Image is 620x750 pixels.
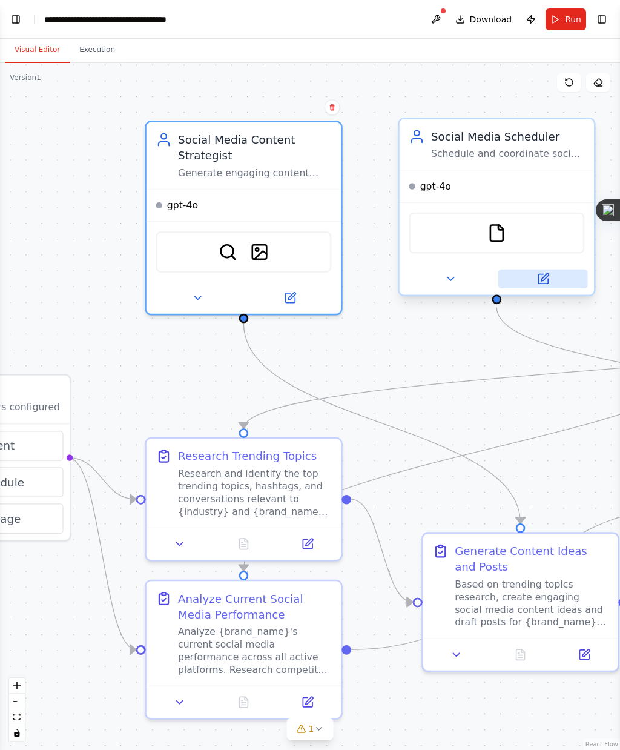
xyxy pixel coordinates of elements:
div: Generate Content Ideas and Posts [455,543,608,575]
button: No output available [210,692,277,711]
button: Visual Editor [5,38,70,63]
div: Generate engaging content ideas and create compelling social media posts based on trending topics... [178,167,331,179]
button: 1 [287,718,334,740]
div: Research and identify the top trending topics, hashtags, and conversations relevant to {industry}... [178,467,331,518]
nav: breadcrumb [44,13,180,25]
button: No output available [210,534,277,553]
span: 1 [309,723,314,735]
button: Open in side panel [280,692,335,711]
button: Run [546,8,586,30]
button: No output available [487,645,554,664]
div: Based on trending topics research, create engaging social media content ideas and draft posts for... [455,578,608,629]
g: Edge from triggers to 550ac7f7-a303-4493-9318-a83813c9ec11 [68,450,136,657]
button: toggle interactivity [9,725,25,741]
div: Research Trending TopicsResearch and identify the top trending topics, hashtags, and conversation... [145,437,343,562]
button: Execution [70,38,125,63]
div: Analyze Current Social Media Performance [178,591,331,622]
img: SerperDevTool [219,242,237,261]
button: fit view [9,709,25,725]
div: React Flow controls [9,678,25,741]
button: zoom in [9,678,25,694]
img: FileReadTool [487,224,506,242]
button: Delete node [325,99,340,115]
g: Edge from da0a104d-8b0c-4bf2-99b1-4b2aa5396942 to c6ae9e26-6dac-40f8-82be-e5373a6ddb58 [351,491,413,610]
span: Download [470,13,512,25]
div: Analyze {brand_name}'s current social media performance across all active platforms. Research com... [178,625,331,676]
span: gpt-4o [167,199,198,211]
div: Social Media Content Strategist [178,131,331,163]
div: Social Media SchedulerSchedule and coordinate social media content publishing across multiple pla... [398,121,596,299]
span: Run [565,13,581,25]
div: Generate Content Ideas and PostsBased on trending topics research, create engaging social media c... [421,532,619,672]
div: Social Media Content StrategistGenerate engaging content ideas and create compelling social media... [145,121,343,315]
button: Open in side panel [557,645,612,664]
div: Social Media Scheduler [431,128,584,144]
g: Edge from ac021707-d9c2-44c0-b4fd-52ceb3c1043b to c6ae9e26-6dac-40f8-82be-e5373a6ddb58 [236,323,528,523]
div: Analyze Current Social Media PerformanceAnalyze {brand_name}'s current social media performance a... [145,580,343,720]
span: gpt-4o [420,180,451,193]
button: Download [450,8,517,30]
div: Research Trending Topics [178,448,317,464]
a: React Flow attribution [585,741,618,748]
button: Open in side panel [245,288,335,307]
div: Version 1 [10,73,41,82]
div: Schedule and coordinate social media content publishing across multiple platforms including Twitt... [431,148,584,161]
button: zoom out [9,694,25,709]
img: DallETool [250,242,269,261]
button: Open in side panel [498,270,588,288]
button: Show right sidebar [593,11,610,28]
button: Open in side panel [280,534,335,553]
button: Show left sidebar [7,11,24,28]
g: Edge from triggers to da0a104d-8b0c-4bf2-99b1-4b2aa5396942 [68,450,136,507]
